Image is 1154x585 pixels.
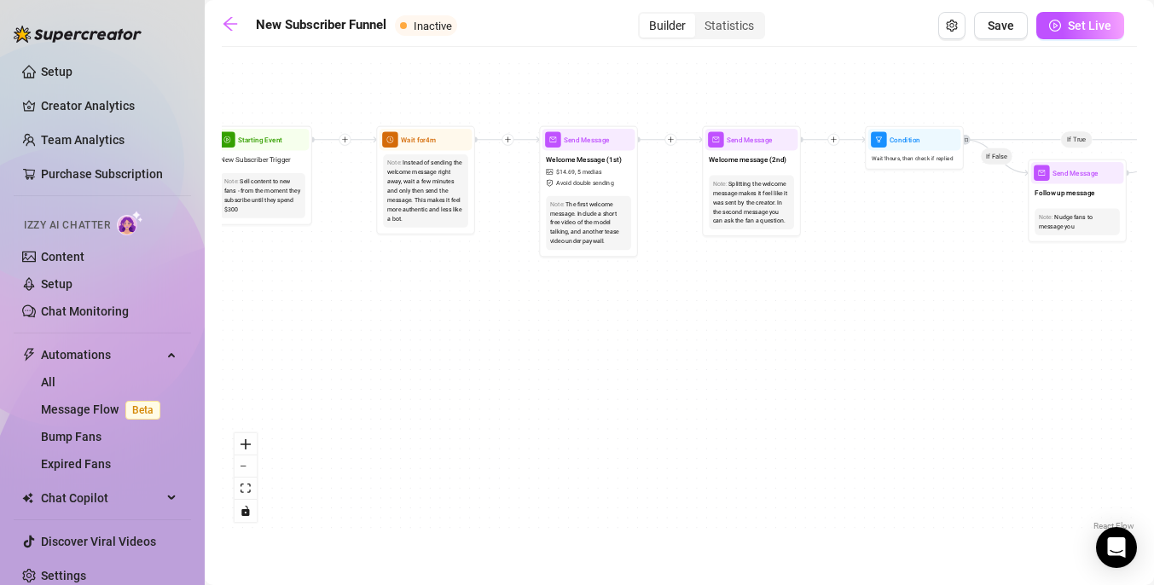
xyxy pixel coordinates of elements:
[556,167,576,177] span: $ 14.69 ,
[41,92,177,119] a: Creator Analytics
[946,20,958,32] span: setting
[556,178,614,188] span: Avoid double sending
[1035,188,1095,199] span: Follow up message
[965,140,1029,173] g: Edge from fafa4a40-c2a5-4d97-bea9-e86bdc2e3dd7 to a6dfedf9-ba65-4b72-8f37-e1bfbae51f59
[865,126,964,171] div: filterConditionWait1hours, then check if replied
[41,484,162,512] span: Chat Copilot
[713,179,790,226] div: Splitting the welcome message makes it feel like it was sent by the creator. In the second messag...
[1034,165,1050,182] span: mail
[22,348,36,362] span: thunderbolt
[41,569,86,582] a: Settings
[41,167,163,181] a: Purchase Subscription
[709,154,786,165] span: Welcome message (2nd)
[702,126,801,237] div: mailSend MessageWelcome message (2nd)Note:Splitting the welcome message makes it feel like it was...
[41,403,167,416] a: Message FlowBeta
[546,180,554,187] span: safety-certificate
[550,200,627,246] div: The first welcome message. Include a short free video of the model talking, and another tease vid...
[222,15,239,32] span: arrow-left
[640,14,695,38] div: Builder
[667,136,674,143] span: plus
[1068,19,1111,32] span: Set Live
[41,277,72,291] a: Setup
[14,26,142,43] img: logo-BBDzfeDw.svg
[235,433,257,455] button: zoom in
[235,500,257,522] button: toggle interactivity
[41,341,162,368] span: Automations
[564,134,610,145] span: Send Message
[235,455,257,478] button: zoom out
[539,126,638,258] div: mailSend MessageWelcome Message (1st)picture$14.69,5 mediassafety-certificateAvoid double sending...
[974,12,1028,39] button: Save Flow
[872,154,953,163] span: Wait 1 hours, then check if replied
[871,131,887,148] span: filter
[577,167,602,177] span: 5 medias
[546,154,622,165] span: Welcome Message (1st)
[545,131,561,148] span: mail
[341,136,348,143] span: plus
[41,250,84,264] a: Content
[213,126,312,226] div: play-circleStarting EventNew Subscriber TriggerNote:Sell content to new fans - from the moment th...
[1028,159,1127,242] div: mailSend MessageFollow up messageNote:Nudge fans to message you
[938,12,966,39] button: Open Exit Rules
[219,131,235,148] span: play-circle
[238,134,282,145] span: Starting Event
[22,492,33,504] img: Chat Copilot
[546,169,554,176] span: picture
[24,217,110,234] span: Izzy AI Chatter
[504,136,511,143] span: plus
[988,19,1014,32] span: Save
[1049,20,1061,32] span: play-circle
[41,304,129,318] a: Chat Monitoring
[220,154,291,165] span: New Subscriber Trigger
[638,12,765,39] div: segmented control
[830,136,837,143] span: plus
[224,177,301,215] div: Sell content to new fans - from the moment they subscribe until they spend $300
[1039,212,1116,231] div: Nudge fans to message you
[695,14,763,38] div: Statistics
[117,211,143,235] img: AI Chatter
[125,401,160,420] span: Beta
[1053,167,1099,178] span: Send Message
[41,535,156,548] a: Discover Viral Videos
[1093,521,1134,530] a: React Flow attribution
[387,159,464,223] div: Instead of sending the welcome message right away, wait a few minutes and only then send the mess...
[890,134,920,145] span: Condition
[414,20,452,32] span: Inactive
[401,134,436,145] span: Wait for 4m
[1036,12,1124,39] button: Set Live
[41,65,72,78] a: Setup
[235,433,257,522] div: React Flow controls
[41,133,125,147] a: Team Analytics
[1096,527,1137,568] div: Open Intercom Messenger
[41,457,111,471] a: Expired Fans
[222,15,247,36] a: arrow-left
[256,17,386,32] strong: New Subscriber Funnel
[41,430,101,443] a: Bump Fans
[708,131,724,148] span: mail
[962,137,969,142] span: retweet
[376,126,475,235] div: clock-circleWait for4mNote:Instead of sending the welcome message right away, wait a few minutes ...
[727,134,773,145] span: Send Message
[41,375,55,389] a: All
[382,131,398,148] span: clock-circle
[235,478,257,500] button: fit view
